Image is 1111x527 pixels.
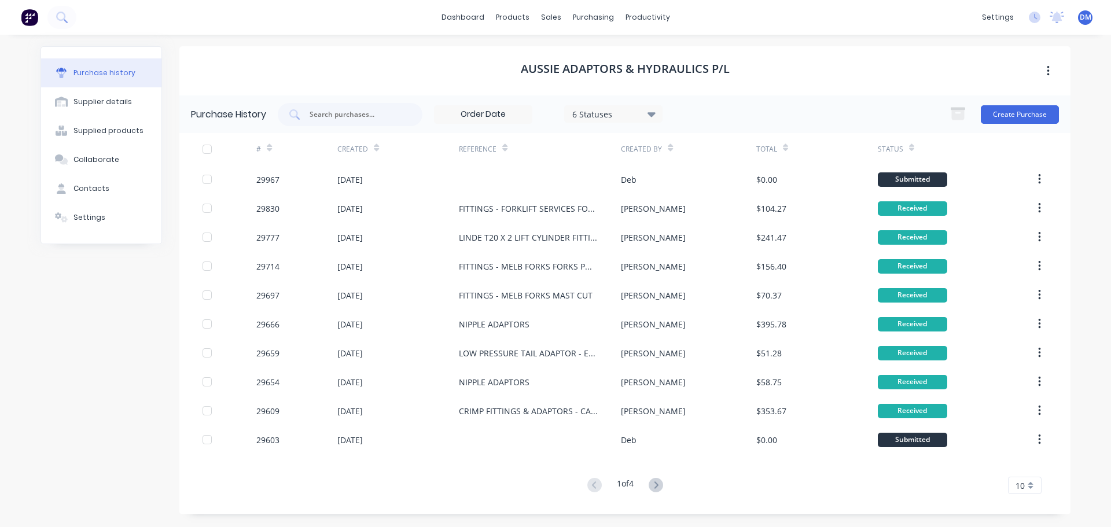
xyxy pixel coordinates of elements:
div: Created [337,144,368,154]
div: FITTINGS - MELB FORKS FORKS POSITIONER [459,260,598,272]
div: Received [878,288,947,303]
div: $353.67 [756,405,786,417]
input: Search purchases... [308,109,404,120]
div: [PERSON_NAME] [621,318,686,330]
div: 29830 [256,202,279,215]
div: Received [878,259,947,274]
div: NIPPLE ADAPTORS [459,318,529,330]
div: sales [535,9,567,26]
div: Received [878,346,947,360]
div: Collaborate [73,154,119,165]
div: $0.00 [756,174,777,186]
div: Received [878,317,947,331]
div: [DATE] [337,347,363,359]
div: $58.75 [756,376,782,388]
div: Submitted [878,433,947,447]
div: Received [878,404,947,418]
div: [PERSON_NAME] [621,347,686,359]
div: 6 Statuses [572,108,655,120]
div: $241.47 [756,231,786,244]
button: Settings [41,203,161,232]
div: $0.00 [756,434,777,446]
button: Create Purchase [981,105,1059,124]
div: # [256,144,261,154]
div: Purchase history [73,68,135,78]
div: Total [756,144,777,154]
div: LINDE T20 X 2 LIFT CYLINDER FITTINGS [459,231,598,244]
div: $104.27 [756,202,786,215]
div: Received [878,230,947,245]
div: Purchase History [191,108,266,121]
a: dashboard [436,9,490,26]
div: Received [878,375,947,389]
h1: AUSSIE ADAPTORS & HYDRAULICS P/L [521,62,730,76]
div: purchasing [567,9,620,26]
div: [DATE] [337,231,363,244]
div: [PERSON_NAME] [621,289,686,301]
div: 29967 [256,174,279,186]
button: Contacts [41,174,161,203]
div: Created By [621,144,662,154]
div: LOW PRESSURE TAIL ADAPTOR - ENFORCER [459,347,598,359]
div: Status [878,144,903,154]
div: $51.28 [756,347,782,359]
div: [DATE] [337,434,363,446]
div: [DATE] [337,289,363,301]
div: 29654 [256,376,279,388]
div: Supplied products [73,126,144,136]
div: 29603 [256,434,279,446]
div: 29697 [256,289,279,301]
div: [DATE] [337,260,363,272]
div: 29666 [256,318,279,330]
button: Supplier details [41,87,161,116]
div: $395.78 [756,318,786,330]
span: DM [1080,12,1091,23]
div: 29609 [256,405,279,417]
div: [DATE] [337,318,363,330]
div: 29659 [256,347,279,359]
div: Deb [621,174,637,186]
div: productivity [620,9,676,26]
input: Order Date [435,106,532,123]
div: [PERSON_NAME] [621,202,686,215]
div: $156.40 [756,260,786,272]
div: 1 of 4 [617,477,634,494]
div: [PERSON_NAME] [621,260,686,272]
div: CRIMP FITTINGS & ADAPTORS - CAT DP50NT FORK POSITIONER [459,405,598,417]
div: [DATE] [337,376,363,388]
div: Settings [73,212,105,223]
div: settings [976,9,1020,26]
div: [DATE] [337,405,363,417]
div: 29714 [256,260,279,272]
div: [PERSON_NAME] [621,376,686,388]
div: [DATE] [337,202,363,215]
div: [PERSON_NAME] [621,231,686,244]
div: Submitted [878,172,947,187]
div: Deb [621,434,637,446]
div: FITTINGS - FORKLIFT SERVICES FORK POS [459,202,598,215]
div: NIPPLE ADAPTORS [459,376,529,388]
button: Supplied products [41,116,161,145]
img: Factory [21,9,38,26]
div: [PERSON_NAME] [621,405,686,417]
div: [DATE] [337,174,363,186]
div: Contacts [73,183,109,194]
div: Supplier details [73,97,132,107]
div: FITTINGS - MELB FORKS MAST CUT [459,289,593,301]
button: Collaborate [41,145,161,174]
span: 10 [1016,480,1025,492]
div: $70.37 [756,289,782,301]
div: products [490,9,535,26]
div: Received [878,201,947,216]
div: 29777 [256,231,279,244]
div: Reference [459,144,496,154]
button: Purchase history [41,58,161,87]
